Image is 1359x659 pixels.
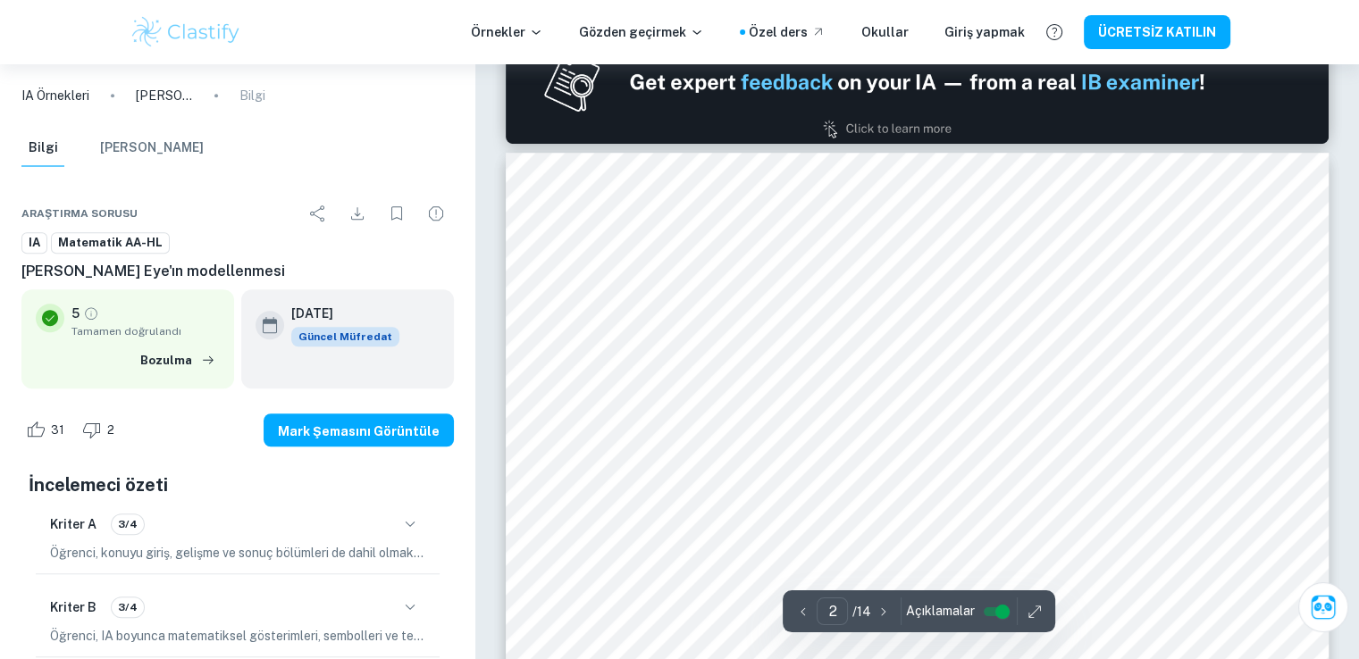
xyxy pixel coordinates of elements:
[50,600,96,614] font: Kriter B
[118,518,138,530] font: 3/4
[298,330,392,343] font: Güncel Müfredat
[29,140,58,154] font: Bilgi
[418,196,454,231] div: Sorun bildir
[21,263,285,279] font: [PERSON_NAME] Eye'ın modellenmesi
[851,605,856,619] font: /
[239,88,265,103] font: Bilgi
[71,325,181,338] font: Tamamen doğrulandı
[21,231,47,254] a: IA
[21,88,34,103] font: IA
[50,517,96,531] font: Kriter A
[1084,15,1230,48] button: ÜCRETSİZ KATILIN
[506,21,1330,144] img: Ad
[107,423,114,437] font: 2
[264,413,454,446] button: Mark Şemasını Görüntüle
[861,22,909,42] a: Okullar
[749,22,826,42] a: Özel ders
[100,140,204,154] font: [PERSON_NAME]
[51,231,170,254] a: Matematik AA-HL
[130,14,243,50] img: Clastify logosu
[861,25,909,39] font: Okullar
[905,604,974,618] font: Açıklamalar
[29,236,40,249] font: IA
[1298,582,1348,632] button: Clai'ye sor
[71,306,80,321] font: 5
[136,346,220,374] button: Bozulma
[78,415,124,444] div: Beğenmemek
[83,305,99,321] a: Sınıf tamamen doğrulandı
[944,22,1025,42] a: Giriş yapmak
[21,415,74,444] div: Beğenmek
[51,423,64,437] font: 31
[278,423,440,438] font: Mark Şemasını Görüntüle
[37,88,89,103] font: Örnekleri
[749,25,808,39] font: Özel ders
[291,306,333,321] font: [DATE]
[300,196,336,231] div: Paylaşmak
[1098,26,1216,40] font: ÜCRETSİZ KATILIN
[21,207,138,220] font: Araştırma sorusu
[856,605,870,619] font: 14
[29,474,168,496] font: İncelemeci özeti
[58,236,163,249] font: Matematik AA-HL
[944,25,1025,39] font: Giriş yapmak
[118,601,138,613] font: 3/4
[579,25,686,39] font: Gözden geçirmek
[1039,17,1070,47] button: Yardım ve Geri Bildirim
[136,88,357,103] font: [PERSON_NAME] Eye'ın modellenmesi
[140,353,192,366] font: Bozulma
[471,25,525,39] font: Örnekler
[379,196,415,231] div: Yer imi
[291,327,399,346] div: Bu örnek, mevcut müfredata dayanmaktadır. Ders çalışmanızı yazarken ilham/fikir almak için bu örn...
[340,196,375,231] div: İndirmek
[21,86,89,105] a: IA Örnekleri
